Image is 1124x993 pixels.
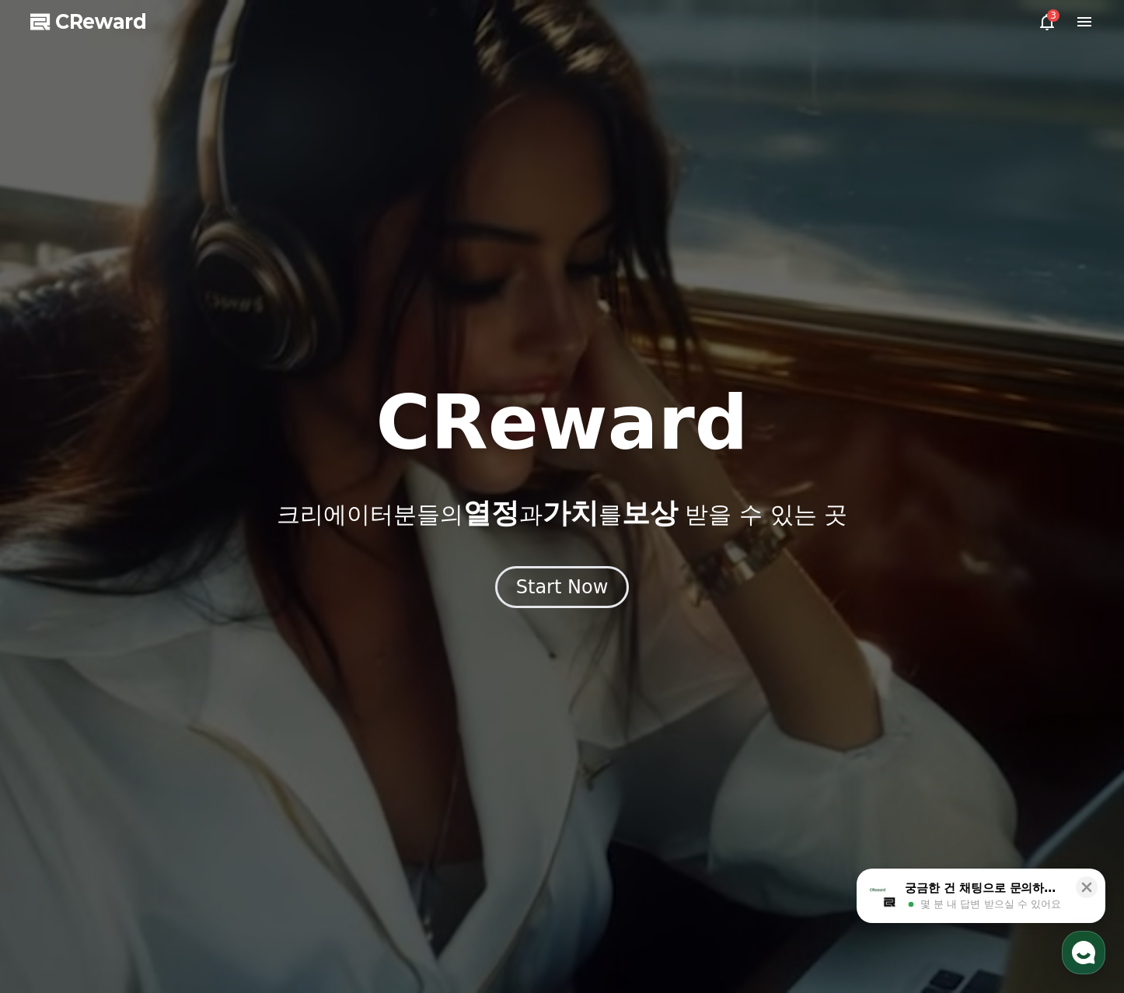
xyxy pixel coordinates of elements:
[240,516,259,529] span: 설정
[495,566,630,608] button: Start Now
[142,517,161,530] span: 대화
[55,9,147,34] span: CReward
[103,493,201,532] a: 대화
[622,497,678,529] span: 보상
[277,498,847,529] p: 크리에이터분들의 과 를 받을 수 있는 곳
[1038,12,1056,31] a: 3
[463,497,519,529] span: 열정
[5,493,103,532] a: 홈
[49,516,58,529] span: 홈
[543,497,599,529] span: 가치
[1047,9,1059,22] div: 3
[375,386,748,460] h1: CReward
[201,493,298,532] a: 설정
[30,9,147,34] a: CReward
[516,575,609,600] div: Start Now
[495,582,630,596] a: Start Now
